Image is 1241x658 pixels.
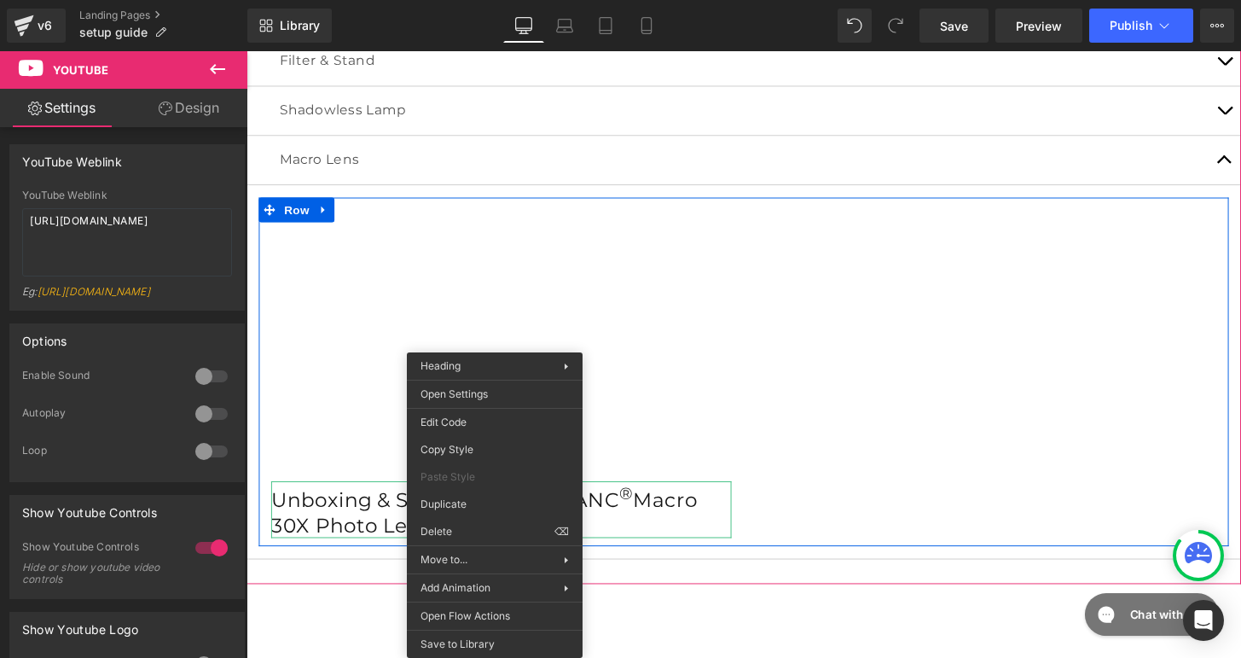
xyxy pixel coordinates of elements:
[1183,600,1224,641] div: Open Intercom Messenger
[386,449,401,469] sup: ®
[26,178,503,446] iframe: 4BLANC® Macro 30X Lens — Capture Every Detail in 15X & 30X
[420,442,569,457] span: Copy Style
[22,324,67,348] div: Options
[503,9,544,43] a: Desktop
[420,359,461,372] span: Heading
[529,178,1006,446] iframe: 4BLANC® Macro 30X Lens — Capture Every Detail in 15X & 30X
[420,552,564,568] span: Move to...
[22,613,138,637] div: Show Youtube Logo
[1016,17,1062,35] span: Preview
[1089,9,1193,43] button: Publish
[995,9,1082,43] a: Preview
[22,369,178,387] div: Enable Sound
[79,26,148,39] span: setup guide
[22,562,176,585] div: Hide or show youtube video controls
[585,9,626,43] a: Tablet
[861,556,1015,613] iframe: Gorgias live chat messenger
[22,189,232,201] div: YouTube Weblink
[22,496,157,520] div: Show Youtube Controls
[22,444,178,462] div: Loop
[127,89,251,127] a: Design
[626,9,667,43] a: Mobile
[22,285,232,310] div: Eg:
[22,540,178,558] div: Show Youtube Controls
[420,524,554,539] span: Delete
[79,9,247,22] a: Landing Pages
[22,406,178,424] div: Autoplay
[38,285,150,298] a: [URL][DOMAIN_NAME]
[879,9,913,43] button: Redo
[554,524,569,539] span: ⌫
[838,9,872,43] button: Undo
[280,18,320,33] span: Library
[420,609,569,624] span: Open Flow Actions
[247,9,332,43] a: New Library
[420,387,569,402] span: Open Settings
[53,63,108,77] span: Youtube
[420,637,569,652] span: Save to Library
[1200,9,1234,43] button: More
[34,15,55,37] div: v6
[420,469,569,485] span: Paste Style
[22,145,122,169] div: YouTube Weblink
[34,101,998,125] p: Macro Lens
[940,17,968,35] span: Save
[420,415,569,430] span: Edit Code
[7,9,66,43] a: v6
[544,9,585,43] a: Laptop
[296,453,386,478] span: 4BLANC
[231,466,277,486] span: Heading
[1110,19,1152,32] span: Publish
[420,580,564,596] span: Add Animation
[420,497,569,512] span: Duplicate
[294,466,312,486] a: Expand / Collapse
[34,49,998,74] p: Shadowless Lamp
